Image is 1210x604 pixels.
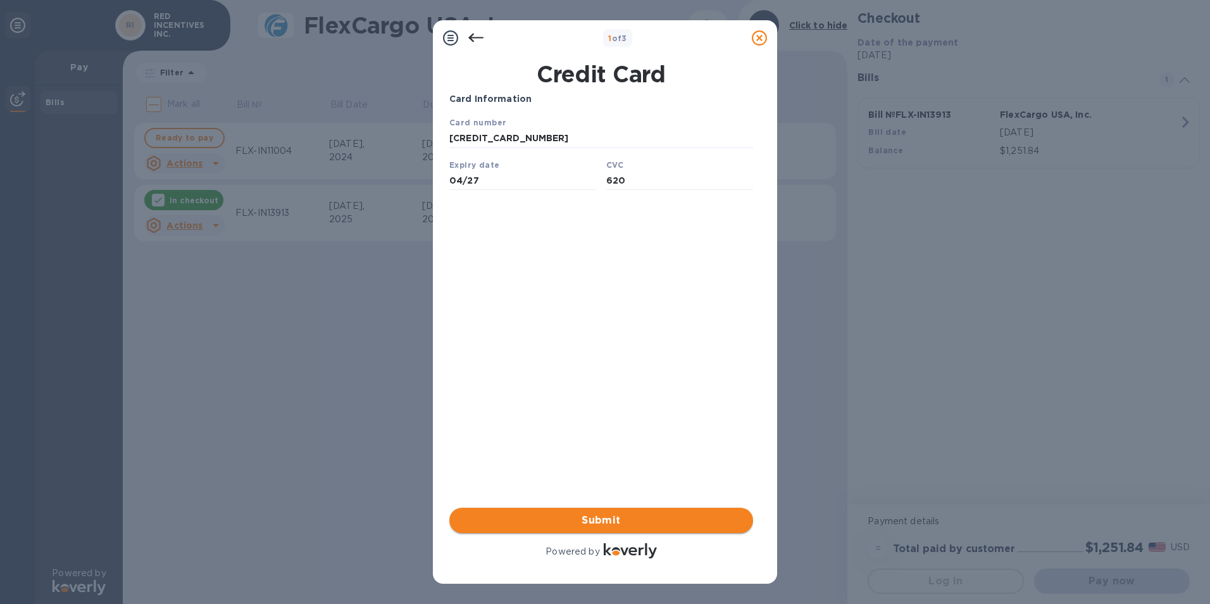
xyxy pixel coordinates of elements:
[608,34,627,43] b: of 3
[449,508,753,533] button: Submit
[459,513,743,528] span: Submit
[546,545,599,558] p: Powered by
[449,94,532,104] b: Card Information
[444,61,758,87] h1: Credit Card
[608,34,611,43] span: 1
[604,543,657,558] img: Logo
[449,116,753,190] iframe: Your browser does not support iframes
